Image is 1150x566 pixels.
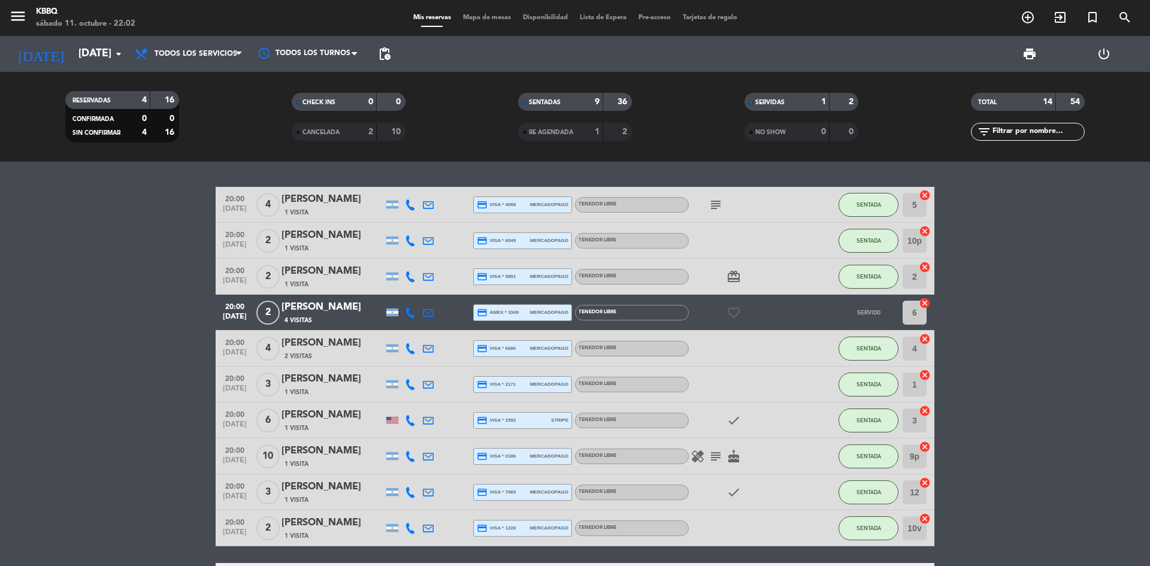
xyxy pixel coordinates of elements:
[477,379,488,390] i: credit_card
[857,525,881,531] span: SENTADA
[220,492,250,506] span: [DATE]
[220,335,250,349] span: 20:00
[155,50,237,58] span: Todos los servicios
[919,369,931,381] i: cancel
[477,415,516,426] span: visa * 1592
[632,14,677,21] span: Pre-acceso
[220,227,250,241] span: 20:00
[256,373,280,396] span: 3
[282,371,383,387] div: [PERSON_NAME]
[919,513,931,525] i: cancel
[220,407,250,420] span: 20:00
[256,408,280,432] span: 6
[857,381,881,388] span: SENTADA
[530,273,568,280] span: mercadopago
[477,343,488,354] i: credit_card
[839,229,898,253] button: SENTADA
[1097,47,1111,61] i: power_settings_new
[282,443,383,459] div: [PERSON_NAME]
[849,128,856,136] strong: 0
[839,373,898,396] button: SENTADA
[220,456,250,470] span: [DATE]
[477,343,516,354] span: visa * 6686
[477,271,488,282] i: credit_card
[220,277,250,290] span: [DATE]
[919,441,931,453] i: cancel
[285,459,308,469] span: 1 Visita
[368,128,373,136] strong: 2
[1118,10,1132,25] i: search
[529,99,561,105] span: SENTADAS
[256,516,280,540] span: 2
[839,480,898,504] button: SENTADA
[72,130,120,136] span: SIN CONFIRMAR
[1085,10,1100,25] i: turned_in_not
[302,129,340,135] span: CANCELADA
[282,228,383,243] div: [PERSON_NAME]
[477,451,488,462] i: credit_card
[220,479,250,492] span: 20:00
[285,208,308,217] span: 1 Visita
[9,41,72,67] i: [DATE]
[396,98,403,106] strong: 0
[477,415,488,426] i: credit_card
[857,417,881,423] span: SENTADA
[282,407,383,423] div: [PERSON_NAME]
[691,449,705,464] i: healing
[36,18,135,30] div: sábado 11. octubre - 22:02
[477,271,516,282] span: visa * 9891
[1067,36,1141,72] div: LOG OUT
[755,129,786,135] span: NO SHOW
[282,299,383,315] div: [PERSON_NAME]
[170,114,177,123] strong: 0
[579,274,616,279] span: Tenedor Libre
[1022,47,1037,61] span: print
[595,98,600,106] strong: 9
[111,47,126,61] i: arrow_drop_down
[727,413,741,428] i: check
[9,7,27,29] button: menu
[857,273,881,280] span: SENTADA
[477,451,516,462] span: visa * 0186
[857,345,881,352] span: SENTADA
[579,417,616,422] span: Tenedor Libre
[391,128,403,136] strong: 10
[407,14,457,21] span: Mis reservas
[530,380,568,388] span: mercadopago
[282,479,383,495] div: [PERSON_NAME]
[9,7,27,25] i: menu
[285,316,312,325] span: 4 Visitas
[457,14,517,21] span: Mapa de mesas
[709,198,723,212] i: subject
[579,238,616,243] span: Tenedor Libre
[821,128,826,136] strong: 0
[857,201,881,208] span: SENTADA
[477,487,488,498] i: credit_card
[36,6,135,18] div: KBBQ
[579,382,616,386] span: Tenedor Libre
[857,237,881,244] span: SENTADA
[919,333,931,345] i: cancel
[579,346,616,350] span: Tenedor Libre
[530,308,568,316] span: mercadopago
[165,128,177,137] strong: 16
[477,523,488,534] i: credit_card
[285,244,308,253] span: 1 Visita
[142,96,147,104] strong: 4
[165,96,177,104] strong: 16
[727,449,741,464] i: cake
[477,307,519,318] span: amex * 3349
[579,525,616,530] span: Tenedor Libre
[220,514,250,528] span: 20:00
[256,444,280,468] span: 10
[727,485,741,500] i: check
[530,488,568,496] span: mercadopago
[1021,10,1035,25] i: add_circle_outline
[919,405,931,417] i: cancel
[530,201,568,208] span: mercadopago
[477,523,516,534] span: visa * 1228
[477,199,488,210] i: credit_card
[220,263,250,277] span: 20:00
[377,47,392,61] span: pending_actions
[285,423,308,433] span: 1 Visita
